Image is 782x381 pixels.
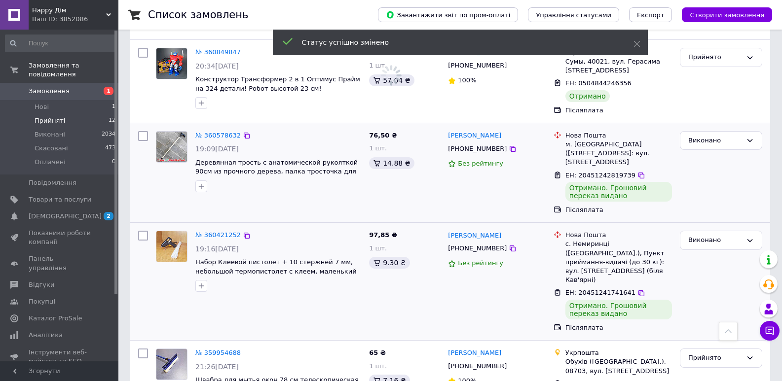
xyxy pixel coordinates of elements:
[446,242,509,255] div: [PHONE_NUMBER]
[195,245,239,253] span: 19:16[DATE]
[448,231,501,241] a: [PERSON_NAME]
[29,254,91,272] span: Панель управління
[688,52,742,63] div: Прийнято
[156,348,187,380] a: Фото товару
[195,132,241,139] a: № 360578632
[565,231,672,240] div: Нова Пошта
[565,140,672,167] div: м. [GEOGRAPHIC_DATA] ([STREET_ADDRESS]: вул. [STREET_ADDRESS]
[369,257,410,269] div: 9.30 ₴
[637,11,665,19] span: Експорт
[29,61,118,79] span: Замовлення та повідомлення
[195,48,241,56] a: № 360849847
[369,231,397,239] span: 97,85 ₴
[565,206,672,214] div: Післяплата
[35,144,68,153] span: Скасовані
[148,9,248,21] h1: Список замовлень
[156,349,187,380] img: Фото товару
[195,145,239,153] span: 19:09[DATE]
[448,348,501,358] a: [PERSON_NAME]
[195,159,358,184] a: Деревянная трость с анатомической рукояткой 90см из прочного дерева, палка тросточка для ходьбы О...
[195,349,241,356] a: № 359954688
[565,131,672,140] div: Нова Пошта
[156,231,187,262] img: Фото товару
[369,244,387,252] span: 1 шт.
[672,11,772,18] a: Створити замовлення
[458,160,503,167] span: Без рейтингу
[565,357,672,375] div: Обухів ([GEOGRAPHIC_DATA].), 08703, вул. [STREET_ADDRESS]
[29,331,63,340] span: Аналітика
[565,106,672,115] div: Післяплата
[156,48,187,79] a: Фото товару
[29,297,55,306] span: Покупці
[29,280,54,289] span: Відгуки
[369,349,386,356] span: 65 ₴
[760,321,780,341] button: Чат з покупцем
[528,7,619,22] button: Управління статусами
[565,300,672,319] div: Отримано. Грошовий переказ видано
[112,103,115,111] span: 1
[105,144,115,153] span: 473
[195,231,241,239] a: № 360421252
[565,289,635,296] span: ЕН: 20451241741641
[29,229,91,246] span: Показники роботи компанії
[35,116,65,125] span: Прийняті
[378,7,518,22] button: Завантажити звіт по пром-оплаті
[32,6,106,15] span: Happy Дім
[195,75,360,92] a: Конструктор Трансформер 2 в 1 Оптимус Прайм на 324 детали! Робот высотой 23 см!
[446,360,509,373] div: [PHONE_NUMBER]
[386,10,510,19] span: Завантажити звіт по пром-оплаті
[35,158,66,167] span: Оплачені
[565,348,672,357] div: Укрпошта
[35,130,65,139] span: Виконані
[102,130,115,139] span: 2034
[29,195,91,204] span: Товари та послуги
[369,132,397,139] span: 76,50 ₴
[688,136,742,146] div: Виконано
[565,240,672,284] div: с. Немиринці ([GEOGRAPHIC_DATA].), Пункт приймання-видачі (до 30 кг): вул. [STREET_ADDRESS] (біля...
[104,87,113,95] span: 1
[29,348,91,366] span: Інструменти веб-майстра та SEO
[690,11,764,19] span: Створити замовлення
[29,178,76,187] span: Повідомлення
[156,132,187,162] img: Фото товару
[446,142,509,155] div: [PHONE_NUMBER]
[536,11,611,19] span: Управління статусами
[35,103,49,111] span: Нові
[369,362,387,370] span: 1 шт.
[195,363,239,371] span: 21:26[DATE]
[104,212,113,220] span: 2
[629,7,672,22] button: Експорт
[156,231,187,262] a: Фото товару
[195,62,239,70] span: 20:34[DATE]
[682,7,772,22] button: Створити замовлення
[688,235,742,245] div: Виконано
[29,212,102,221] span: [DEMOGRAPHIC_DATA]
[458,259,503,267] span: Без рейтингу
[195,258,357,284] a: Набор Клеевой пистолет + 10 стержней 7 мм, небольшой термопистолет с клеем, маленький термо писто...
[5,35,116,52] input: Пошук
[565,323,672,332] div: Післяплата
[32,15,118,24] div: Ваш ID: 3852086
[302,37,609,47] div: Статус успішно змінено
[565,172,635,179] span: ЕН: 20451242819739
[369,157,414,169] div: 14.88 ₴
[29,314,82,323] span: Каталог ProSale
[112,158,115,167] span: 0
[156,131,187,163] a: Фото товару
[29,87,70,96] span: Замовлення
[688,353,742,363] div: Прийнято
[565,90,610,102] div: Отримано
[565,182,672,202] div: Отримано. Грошовий переказ видано
[156,48,187,79] img: Фото товару
[448,131,501,140] a: [PERSON_NAME]
[369,144,387,152] span: 1 шт.
[109,116,115,125] span: 12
